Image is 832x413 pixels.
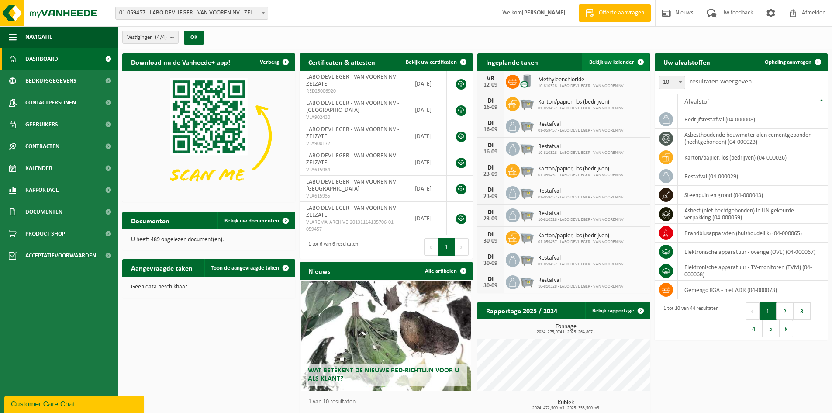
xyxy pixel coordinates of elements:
[408,71,447,97] td: [DATE]
[211,265,279,271] span: Toon de aangevraagde taken
[184,31,204,45] button: OK
[300,262,339,279] h2: Nieuws
[418,262,472,280] a: Alle artikelen
[678,243,828,261] td: elektronische apparatuur - overige (OVE) (04-000067)
[306,100,399,114] span: LABO DEVLIEGER - VAN VOOREN NV - [GEOGRAPHIC_DATA]
[538,128,624,133] span: 01-059457 - LABO DEVLIEGER - VAN VOOREN NV
[794,302,811,320] button: 3
[678,129,828,148] td: asbesthoudende bouwmaterialen cementgebonden (hechtgebonden) (04-000023)
[520,185,535,200] img: WB-2500-GAL-GY-01
[538,210,624,217] span: Restafval
[520,229,535,244] img: WB-2500-GAL-GY-01
[306,219,401,233] span: VLAREMA-ARCHIVE-20131114135706-01-059457
[482,238,499,244] div: 30-09
[746,320,763,337] button: 4
[482,149,499,155] div: 16-09
[424,238,438,256] button: Previous
[408,149,447,176] td: [DATE]
[522,10,566,16] strong: [PERSON_NAME]
[538,83,624,89] span: 10-810328 - LABO DEVLIEGER - VAN VOOREN NV
[582,53,649,71] a: Bekijk uw kalender
[482,260,499,267] div: 30-09
[477,53,547,70] h2: Ingeplande taken
[300,53,384,70] h2: Certificaten & attesten
[520,118,535,133] img: WB-2500-GAL-GY-01
[482,231,499,238] div: DI
[520,163,535,177] img: WB-2500-GAL-GY-01
[408,97,447,123] td: [DATE]
[482,164,499,171] div: DI
[520,207,535,222] img: WB-2500-GAL-GY-01
[538,150,624,156] span: 10-810328 - LABO DEVLIEGER - VAN VOOREN NV
[538,166,624,173] span: Karton/papier, los (bedrijven)
[520,140,535,155] img: WB-2500-GAL-GY-01
[408,123,447,149] td: [DATE]
[538,188,624,195] span: Restafval
[25,92,76,114] span: Contactpersonen
[482,276,499,283] div: DI
[122,71,295,201] img: Download de VHEPlus App
[482,400,650,410] h3: Kubiek
[538,262,624,267] span: 01-059457 - LABO DEVLIEGER - VAN VOOREN NV
[399,53,472,71] a: Bekijk uw certificaten
[482,209,499,216] div: DI
[306,88,401,95] span: RED25006920
[115,7,268,20] span: 01-059457 - LABO DEVLIEGER - VAN VOOREN NV - ZELZATE
[659,302,718,338] div: 1 tot 10 van 44 resultaten
[520,73,535,88] img: LP-LD-00200-CU
[306,205,399,219] span: LABO DEVLIEGER - VAN VOOREN NV - ZELZATE
[538,233,624,239] span: Karton/papier, los (bedrijven)
[25,135,59,157] span: Contracten
[438,238,455,256] button: 1
[482,104,499,111] div: 16-09
[482,330,650,334] span: 2024: 275,074 t - 2025: 264,807 t
[306,140,401,147] span: VLA900172
[304,237,358,257] div: 1 tot 6 van 6 resultaten
[122,53,239,70] h2: Download nu de Vanheede+ app!
[538,255,624,262] span: Restafval
[760,302,777,320] button: 1
[520,274,535,289] img: WB-2500-GAL-GY-01
[690,78,752,85] label: resultaten weergeven
[4,394,146,413] iframe: chat widget
[482,187,499,194] div: DI
[678,281,828,299] td: gemengd KGA - niet ADR (04-000073)
[589,59,634,65] span: Bekijk uw kalender
[122,31,179,44] button: Vestigingen(4/4)
[520,96,535,111] img: WB-2500-GAL-GY-01
[306,193,401,200] span: VLA615935
[538,284,624,289] span: 10-810328 - LABO DEVLIEGER - VAN VOOREN NV
[155,35,167,40] count: (4/4)
[678,110,828,129] td: bedrijfsrestafval (04-000008)
[780,320,793,337] button: Next
[217,212,294,229] a: Bekijk uw documenten
[777,302,794,320] button: 2
[122,259,201,276] h2: Aangevraagde taken
[482,120,499,127] div: DI
[597,9,646,17] span: Offerte aanvragen
[482,127,499,133] div: 16-09
[25,70,76,92] span: Bedrijfsgegevens
[482,171,499,177] div: 23-09
[306,167,401,174] span: VLA615934
[482,75,499,82] div: VR
[482,194,499,200] div: 23-09
[122,212,178,229] h2: Documenten
[482,324,650,334] h3: Tonnage
[482,406,650,410] span: 2024: 472,500 m3 - 2025: 353,500 m3
[538,277,624,284] span: Restafval
[306,74,399,87] span: LABO DEVLIEGER - VAN VOOREN NV - ZELZATE
[482,283,499,289] div: 30-09
[655,53,719,70] h2: Uw afvalstoffen
[678,261,828,281] td: elektronische apparatuur - TV-monitoren (TVM) (04-000068)
[25,26,52,48] span: Navigatie
[131,237,287,243] p: U heeft 489 ongelezen document(en).
[253,53,294,71] button: Verberg
[659,76,685,89] span: 10
[538,76,624,83] span: Methyleenchloride
[482,253,499,260] div: DI
[306,179,399,192] span: LABO DEVLIEGER - VAN VOOREN NV - [GEOGRAPHIC_DATA]
[408,202,447,235] td: [DATE]
[765,59,811,65] span: Ophaling aanvragen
